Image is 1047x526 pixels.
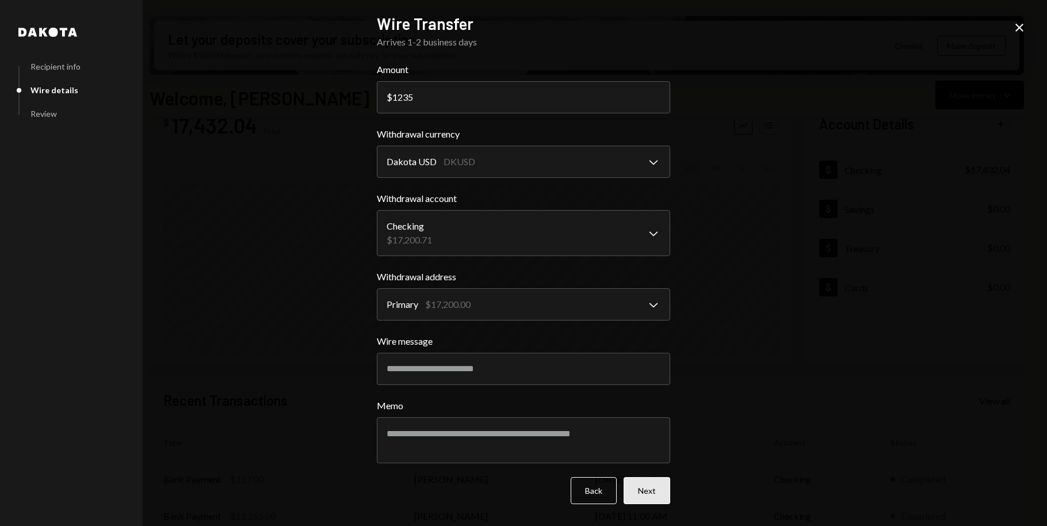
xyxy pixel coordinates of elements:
[377,192,670,205] label: Withdrawal account
[377,210,670,256] button: Withdrawal account
[387,92,392,102] div: $
[377,81,670,113] input: 0.00
[425,298,471,311] div: $17,200.00
[30,62,81,71] div: Recipient info
[444,155,475,169] div: DKUSD
[377,146,670,178] button: Withdrawal currency
[377,270,670,284] label: Withdrawal address
[377,13,670,35] h2: Wire Transfer
[624,477,670,504] button: Next
[30,85,78,95] div: Wire details
[377,35,670,49] div: Arrives 1-2 business days
[377,127,670,141] label: Withdrawal currency
[377,399,670,413] label: Memo
[377,63,670,77] label: Amount
[377,334,670,348] label: Wire message
[30,109,57,119] div: Review
[571,477,617,504] button: Back
[377,288,670,321] button: Withdrawal address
